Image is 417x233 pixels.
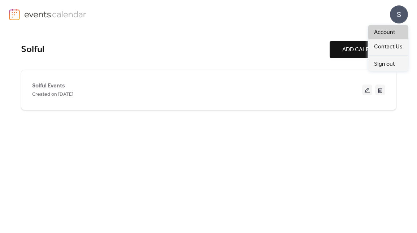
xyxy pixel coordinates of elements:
span: Contact Us [374,43,403,51]
span: ADD CALENDAR [342,46,384,54]
span: Created on [DATE] [32,90,73,99]
button: ADD CALENDAR [330,41,396,58]
a: Account [368,25,408,39]
div: S [390,5,408,23]
a: Contact Us [368,39,408,54]
img: logo [9,9,20,20]
span: Sign out [374,60,395,69]
span: Solful Events [32,82,65,90]
a: Solful Events [32,84,65,88]
a: Solful [21,44,44,56]
img: logo-type [24,9,87,20]
span: Account [374,28,395,37]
